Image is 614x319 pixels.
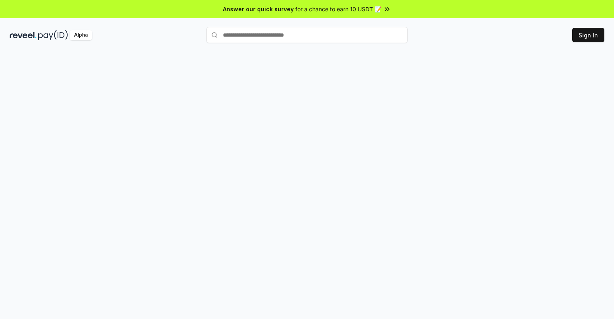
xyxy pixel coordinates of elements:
[70,30,92,40] div: Alpha
[572,28,604,42] button: Sign In
[295,5,381,13] span: for a chance to earn 10 USDT 📝
[38,30,68,40] img: pay_id
[10,30,37,40] img: reveel_dark
[223,5,294,13] span: Answer our quick survey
